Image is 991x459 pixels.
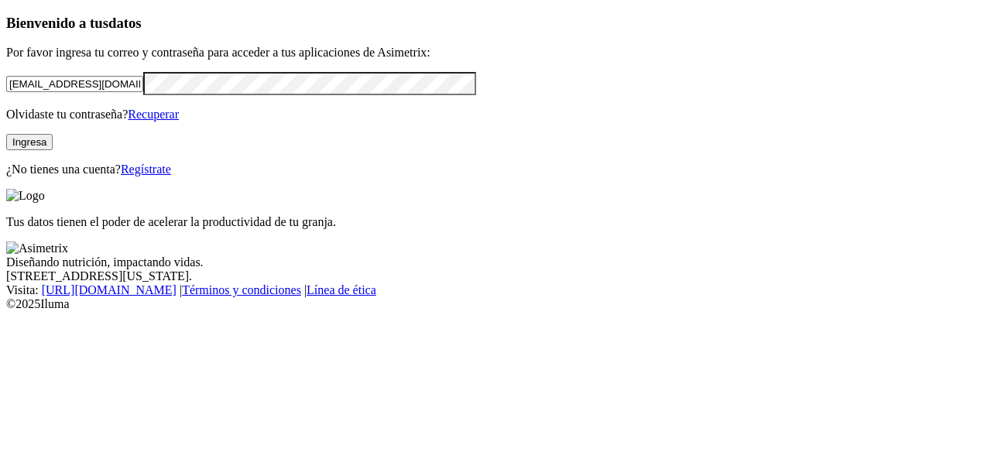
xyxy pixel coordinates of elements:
[6,189,45,203] img: Logo
[6,163,985,176] p: ¿No tienes una cuenta?
[6,76,143,92] input: Tu correo
[6,15,985,32] h3: Bienvenido a tus
[307,283,376,296] a: Línea de ética
[6,255,985,269] div: Diseñando nutrición, impactando vidas.
[6,269,985,283] div: [STREET_ADDRESS][US_STATE].
[128,108,179,121] a: Recuperar
[6,108,985,122] p: Olvidaste tu contraseña?
[6,297,985,311] div: © 2025 Iluma
[121,163,171,176] a: Regístrate
[6,46,985,60] p: Por favor ingresa tu correo y contraseña para acceder a tus aplicaciones de Asimetrix:
[6,215,985,229] p: Tus datos tienen el poder de acelerar la productividad de tu granja.
[6,134,53,150] button: Ingresa
[6,283,985,297] div: Visita : | |
[6,241,68,255] img: Asimetrix
[42,283,177,296] a: [URL][DOMAIN_NAME]
[182,283,301,296] a: Términos y condiciones
[108,15,142,31] span: datos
